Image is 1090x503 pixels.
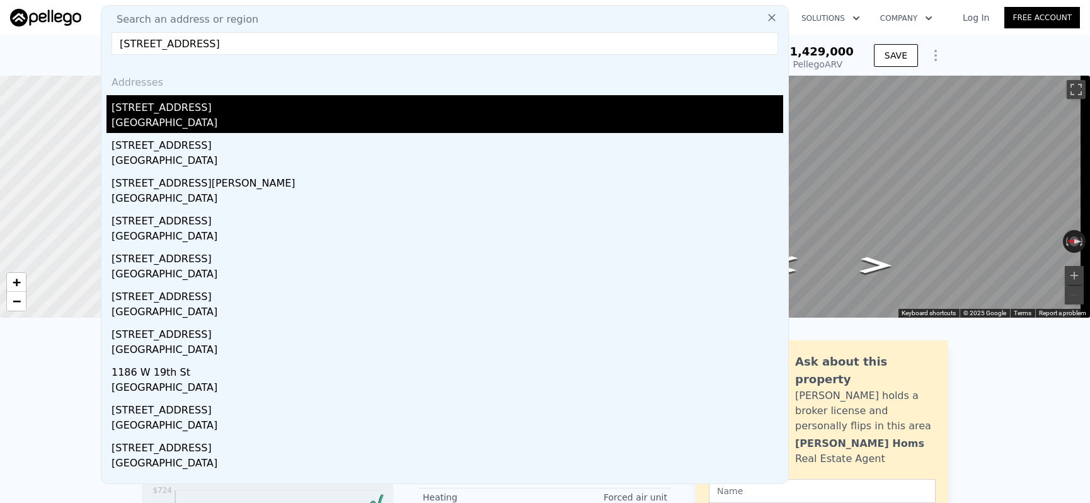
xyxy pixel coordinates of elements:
[152,486,172,495] tspan: $724
[577,76,1090,318] div: Street View
[846,253,906,277] path: Go South, Halper Rd
[795,451,885,466] div: Real Estate Agent
[795,353,936,388] div: Ask about this property
[782,45,854,58] span: $1,429,000
[795,388,936,434] div: [PERSON_NAME] holds a broker license and personally flips in this area
[112,32,778,55] input: Enter an address, city, region, neighborhood or zip code
[791,7,870,30] button: Solutions
[112,209,783,229] div: [STREET_ADDRESS]
[112,171,783,191] div: [STREET_ADDRESS][PERSON_NAME]
[1063,230,1070,253] button: Rotate counterclockwise
[1065,266,1084,285] button: Zoom in
[112,380,783,398] div: [GEOGRAPHIC_DATA]
[112,284,783,304] div: [STREET_ADDRESS]
[112,267,783,284] div: [GEOGRAPHIC_DATA]
[1004,7,1080,28] a: Free Account
[112,153,783,171] div: [GEOGRAPHIC_DATA]
[10,9,81,26] img: Pellego
[870,7,943,30] button: Company
[577,76,1090,318] div: Map
[1067,80,1086,99] button: Toggle fullscreen view
[13,274,21,290] span: +
[1014,309,1031,316] a: Terms
[923,43,948,68] button: Show Options
[874,44,918,67] button: SAVE
[112,229,783,246] div: [GEOGRAPHIC_DATA]
[7,273,26,292] a: Zoom in
[112,191,783,209] div: [GEOGRAPHIC_DATA]
[112,360,783,380] div: 1186 W 19th St
[112,133,783,153] div: [STREET_ADDRESS]
[112,342,783,360] div: [GEOGRAPHIC_DATA]
[112,418,783,436] div: [GEOGRAPHIC_DATA]
[13,293,21,309] span: −
[902,309,956,318] button: Keyboard shortcuts
[782,58,854,71] div: Pellego ARV
[709,479,936,503] input: Name
[112,246,783,267] div: [STREET_ADDRESS]
[1079,230,1086,253] button: Rotate clockwise
[112,304,783,322] div: [GEOGRAPHIC_DATA]
[1065,286,1084,304] button: Zoom out
[112,95,783,115] div: [STREET_ADDRESS]
[112,456,783,473] div: [GEOGRAPHIC_DATA]
[7,292,26,311] a: Zoom out
[963,309,1006,316] span: © 2025 Google
[795,436,924,451] div: [PERSON_NAME] Homs
[112,322,783,342] div: [STREET_ADDRESS]
[112,436,783,456] div: [STREET_ADDRESS]
[948,11,1004,24] a: Log In
[112,398,783,418] div: [STREET_ADDRESS]
[106,65,783,95] div: Addresses
[1039,309,1086,316] a: Report a problem
[106,12,258,27] span: Search an address or region
[112,115,783,133] div: [GEOGRAPHIC_DATA]
[1063,236,1086,246] button: Reset the view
